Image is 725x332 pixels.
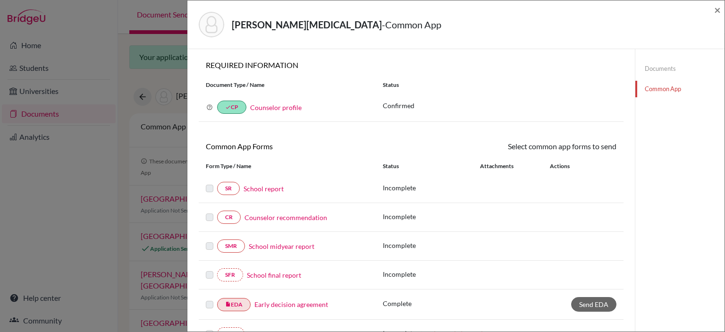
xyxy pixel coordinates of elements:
[383,269,480,279] p: Incomplete
[714,3,721,17] span: ×
[635,81,725,97] a: Common App
[383,183,480,193] p: Incomplete
[383,212,480,221] p: Incomplete
[225,104,231,110] i: done
[217,298,251,311] a: insert_drive_fileEDA
[579,300,608,308] span: Send EDA
[571,297,616,312] a: Send EDA
[382,19,441,30] span: - Common App
[480,162,539,170] div: Attachments
[383,240,480,250] p: Incomplete
[217,101,246,114] a: doneCP
[217,239,245,253] a: SMR
[383,101,616,111] p: Confirmed
[247,270,301,280] a: School final report
[539,162,597,170] div: Actions
[199,162,376,170] div: Form Type / Name
[411,141,624,152] div: Select common app forms to send
[254,299,328,309] a: Early decision agreement
[244,184,284,194] a: School report
[217,211,241,224] a: CR
[217,182,240,195] a: SR
[199,142,411,151] h6: Common App Forms
[376,81,624,89] div: Status
[383,298,480,308] p: Complete
[217,268,243,281] a: SFR
[244,213,327,222] a: Counselor recommendation
[635,60,725,77] a: Documents
[383,162,480,170] div: Status
[199,81,376,89] div: Document Type / Name
[714,4,721,16] button: Close
[250,103,302,111] a: Counselor profile
[199,60,624,69] h6: REQUIRED INFORMATION
[225,301,231,307] i: insert_drive_file
[232,19,382,30] strong: [PERSON_NAME][MEDICAL_DATA]
[249,241,314,251] a: School midyear report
